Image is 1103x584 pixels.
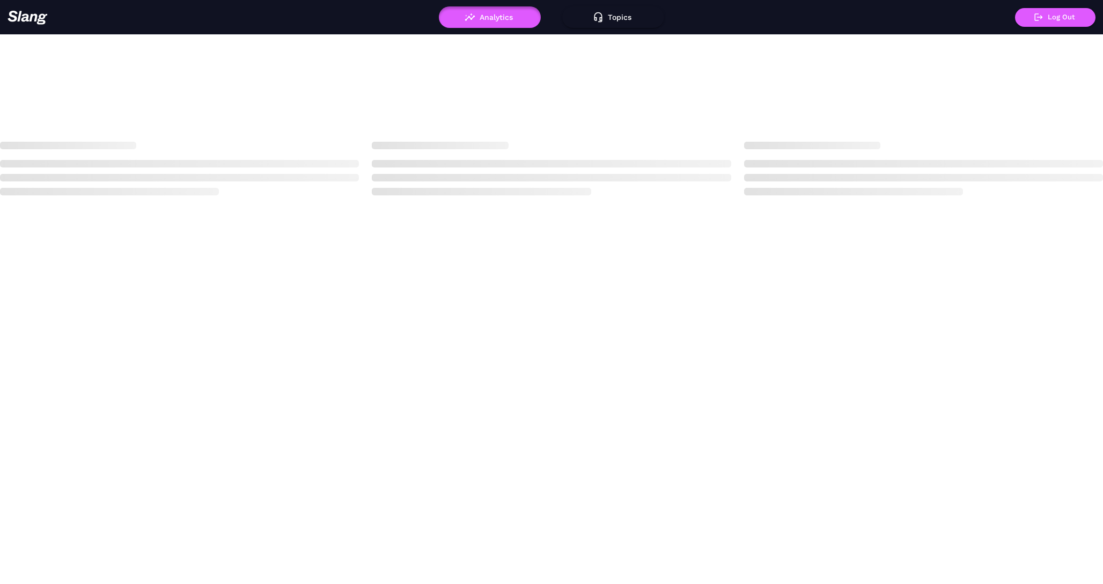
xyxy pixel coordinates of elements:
[562,6,664,28] button: Topics
[439,13,541,20] a: Analytics
[1015,8,1095,27] button: Log Out
[8,10,48,25] img: 623511267c55cb56e2f2a487_logo2.png
[439,6,541,28] button: Analytics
